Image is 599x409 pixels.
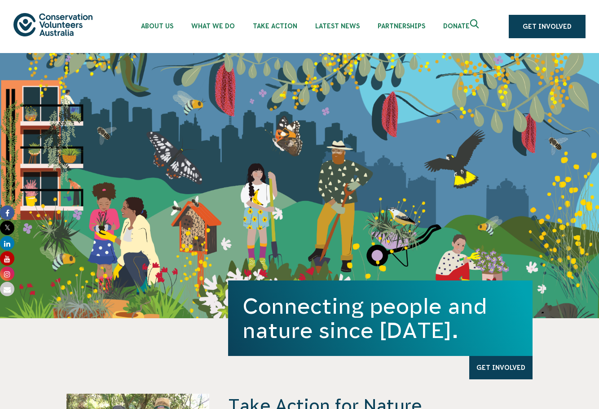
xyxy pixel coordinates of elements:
[141,22,173,30] span: About Us
[315,22,360,30] span: Latest News
[469,356,533,379] a: Get Involved
[242,294,518,342] h1: Connecting people and nature since [DATE].
[465,16,486,37] button: Expand search box Close search box
[509,15,586,38] a: Get Involved
[253,22,297,30] span: Take Action
[470,19,481,34] span: Expand search box
[191,22,235,30] span: What We Do
[378,22,425,30] span: Partnerships
[443,22,470,30] span: Donate
[13,13,92,36] img: logo.svg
